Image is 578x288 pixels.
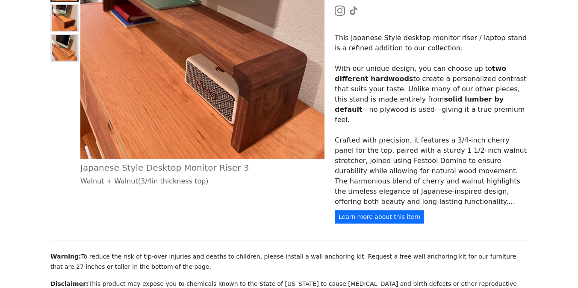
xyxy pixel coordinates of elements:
h5: Japanese Style Desktop Monitor Riser 3 [80,163,324,173]
img: Japanese Style Desktop Monitor Riser 4 [52,5,77,31]
p: With our unique design, you can choose up to to create a personalized contrast that suits your ta... [335,64,528,125]
p: Crafted with precision, it features a 3/4-inch cherry panel for the top, paired with a sturdy 1 1... [335,135,528,207]
a: Watch the build video or pictures on TikTok [348,6,359,14]
strong: Disclaimer: [50,280,88,287]
strong: Warning: [50,253,81,260]
img: Japanese Style Desktop Monitor Riser 5 [52,35,77,61]
a: Watch the build video or pictures on Instagram [335,6,345,14]
button: Learn more about this item [335,210,424,224]
strong: two different hardwoods [335,64,506,83]
p: Walnut + Walnut(3/4in thickness top) [80,176,324,186]
strong: solid lumber by default [335,95,504,113]
small: To reduce the risk of tip-over injuries and deaths to children, please install a wall anchoring k... [50,253,516,270]
p: This Japanese Style desktop monitor riser / laptop stand is a refined addition to our collection. [335,33,528,53]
